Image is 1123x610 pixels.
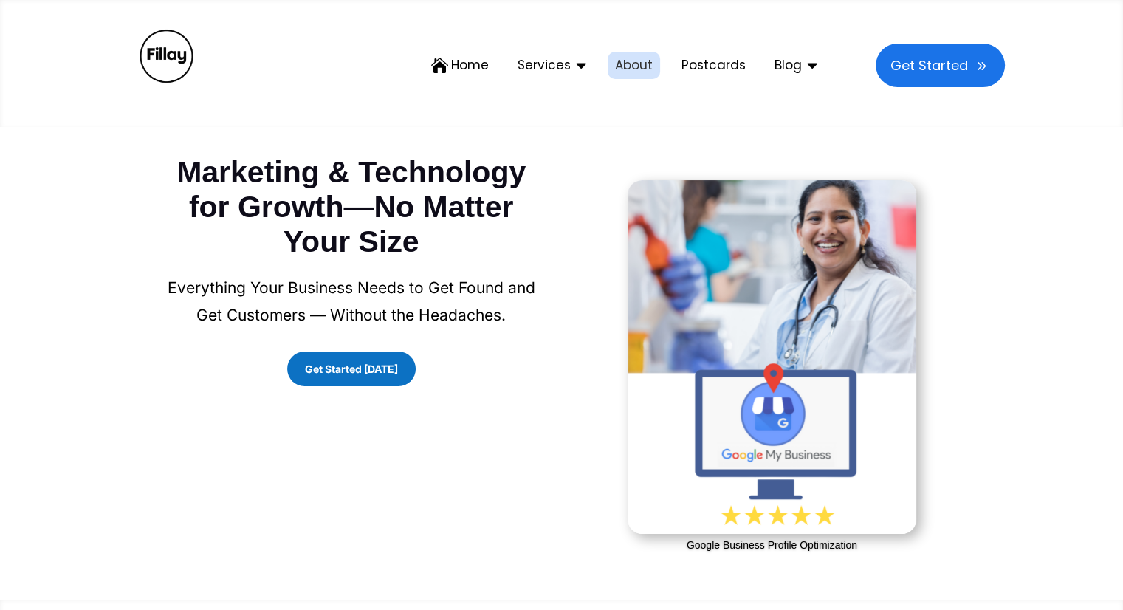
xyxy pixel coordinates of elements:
[681,59,746,72] span: Postcards
[451,59,489,72] span: Home
[968,57,990,74] span: 9 Icon Font
[615,59,653,72] span: About
[769,546,775,554] a: 2
[287,352,416,387] a: Get Started [DATE]
[163,275,540,329] p: Everything Your Business Needs to Get Found and Get Customers — Without the Headaches.
[767,49,825,81] a:  Icon FontBlog
[431,57,452,74] span:  Icon Font
[518,59,571,72] span: Services
[674,52,753,79] a: Postcards
[890,59,968,72] span: Get Started
[775,59,802,72] span: Blog
[510,49,594,81] a:  Icon FontServices
[571,57,586,74] span:  Icon Font
[608,52,660,79] a: About
[757,546,762,554] a: 1
[876,44,1005,87] a: 9 Icon FontGet Started
[424,49,497,81] a:  Icon FontHome
[223,44,1011,87] nav: DiviMenu
[782,546,787,554] a: 3
[163,155,540,267] h2: Marketing & Technology for Growth—No Matter Your Size
[802,57,817,74] span:  Icon Font
[608,534,935,564] h4: Google Business Profile Optimization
